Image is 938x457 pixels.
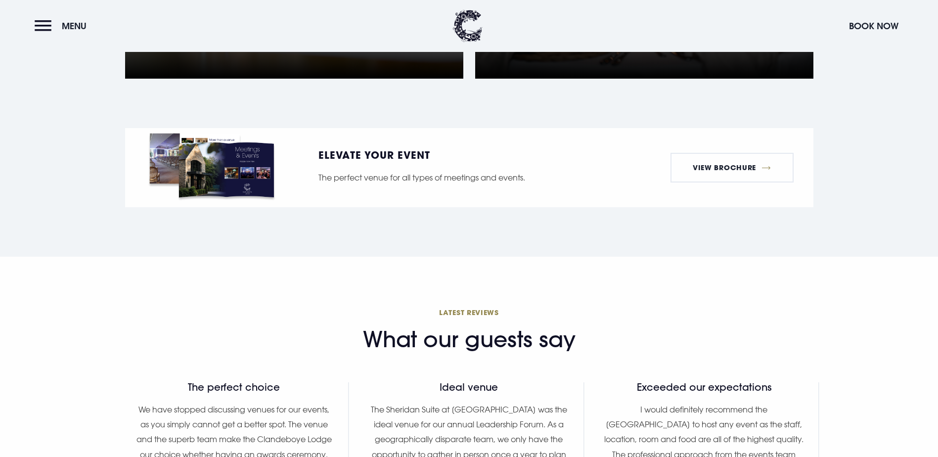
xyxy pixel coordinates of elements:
[318,150,561,160] h5: ELEVATE YOUR EVENT
[604,382,804,392] h4: Exceeded our expectations
[145,128,279,207] img: Meetings events packages brochure, Clandeboye Lodge.
[670,153,794,183] a: View Brochure
[369,382,569,392] h4: Ideal venue
[453,10,483,42] img: Clandeboye Lodge
[119,308,819,317] h3: Latest Reviews
[134,382,334,392] h4: The perfect choice
[35,15,91,37] button: Menu
[363,326,576,353] h2: What our guests say
[844,15,903,37] button: Book Now
[318,170,561,185] p: The perfect venue for all types of meetings and events.
[62,20,87,32] span: Menu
